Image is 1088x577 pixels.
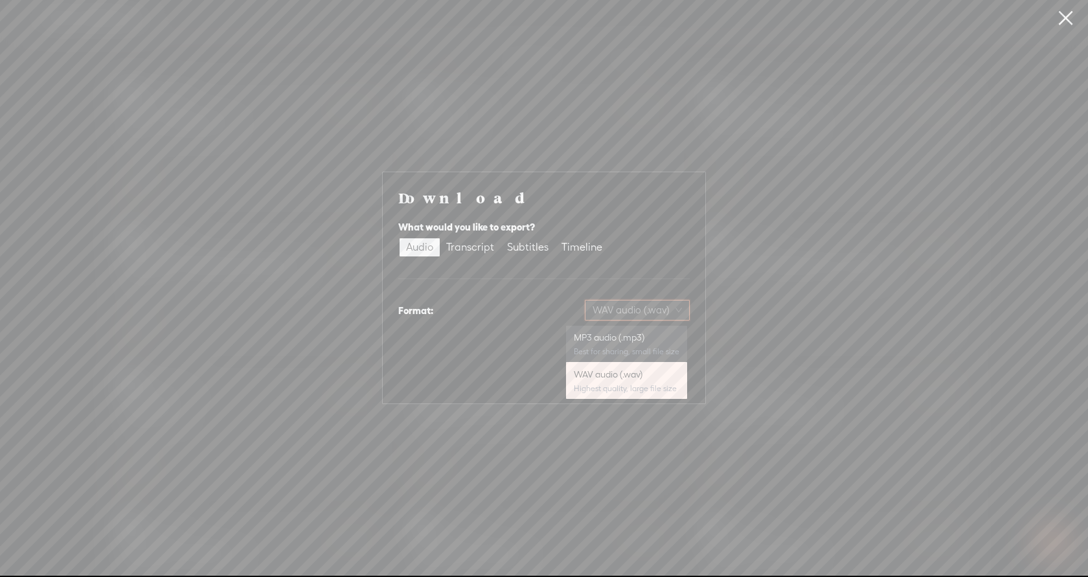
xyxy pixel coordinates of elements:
div: Format: [398,303,433,319]
div: Transcript [446,238,494,256]
div: segmented control [398,237,610,258]
div: Best for sharing, small file size [574,346,679,357]
div: Audio [406,238,433,256]
div: Highest quality, large file size [574,383,679,394]
div: Timeline [561,238,602,256]
div: MP3 audio (.mp3) [574,331,679,344]
span: WAV audio (.wav) [593,300,682,320]
h4: Download [398,188,690,207]
div: Subtitles [507,238,549,256]
div: WAV audio (.wav) [574,368,679,381]
div: What would you like to export? [398,220,690,235]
